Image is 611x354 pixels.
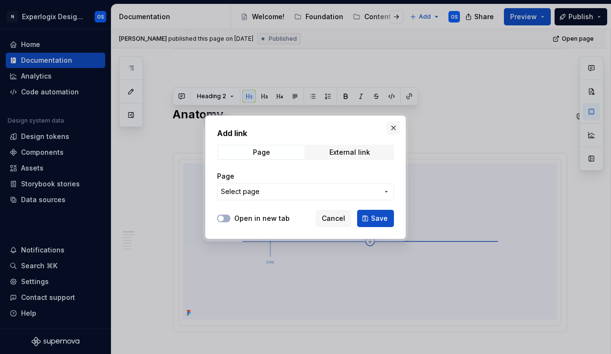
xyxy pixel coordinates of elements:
span: Select page [221,187,260,196]
button: Save [357,210,394,227]
button: Cancel [316,210,351,227]
h2: Add link [217,127,394,139]
div: Page [253,148,270,156]
button: Select page [217,183,394,200]
div: External link [329,148,370,156]
span: Cancel [322,214,345,223]
label: Page [217,171,234,181]
label: Open in new tab [234,214,290,223]
span: Save [371,214,388,223]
